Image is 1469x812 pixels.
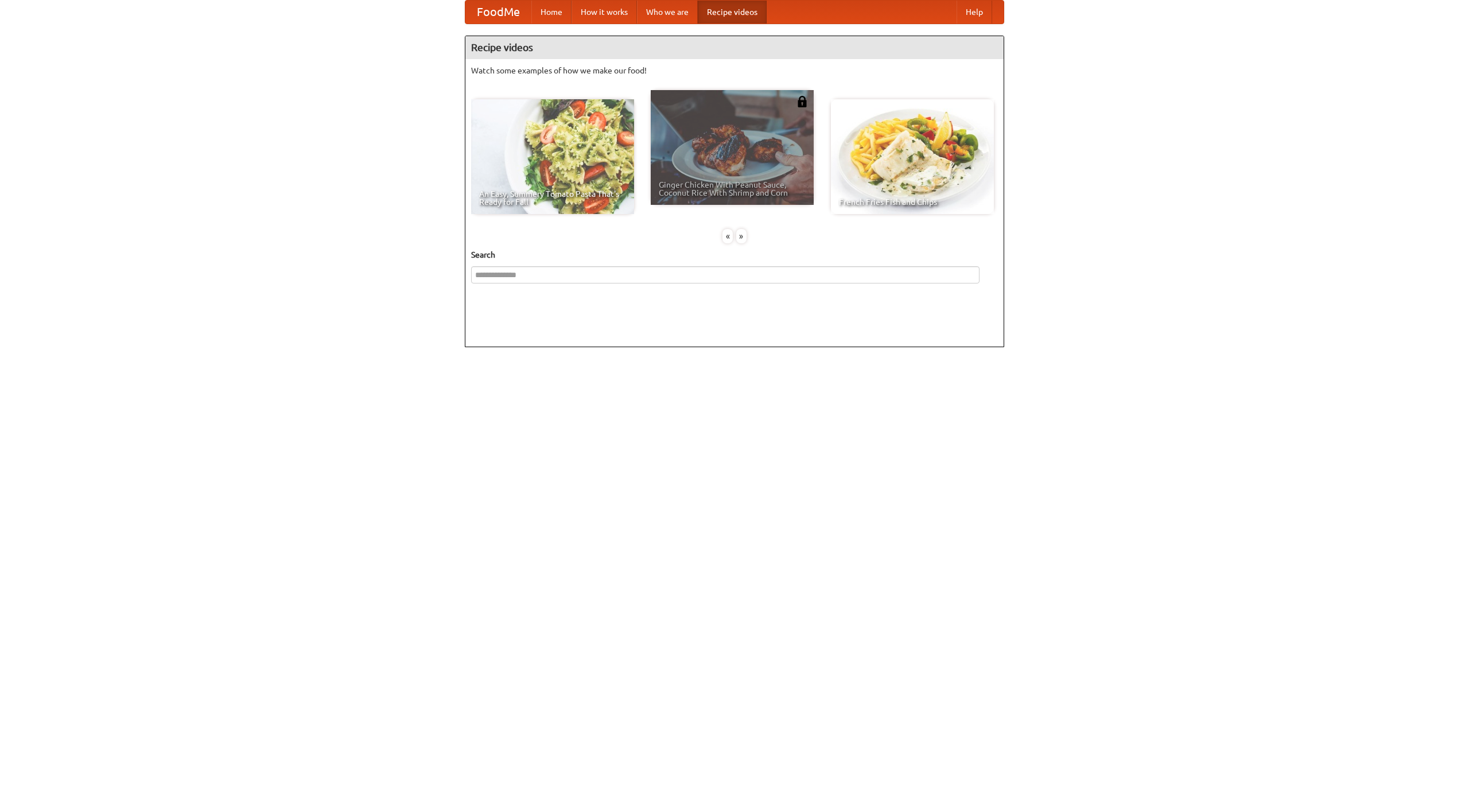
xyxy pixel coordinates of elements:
[531,1,572,24] a: Home
[796,96,808,107] img: 483408.png
[465,1,531,24] a: FoodMe
[471,99,634,214] a: An Easy, Summery Tomato Pasta That's Ready for Fall
[471,65,998,76] p: Watch some examples of how we make our food!
[957,1,992,24] a: Help
[471,249,998,261] h5: Search
[637,1,698,24] a: Who we are
[698,1,767,24] a: Recipe videos
[572,1,637,24] a: How it works
[831,99,994,214] a: French Fries Fish and Chips
[736,229,747,243] div: »
[479,190,626,206] span: An Easy, Summery Tomato Pasta That's Ready for Fall
[839,198,986,206] span: French Fries Fish and Chips
[465,36,1004,59] h4: Recipe videos
[722,229,733,243] div: «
